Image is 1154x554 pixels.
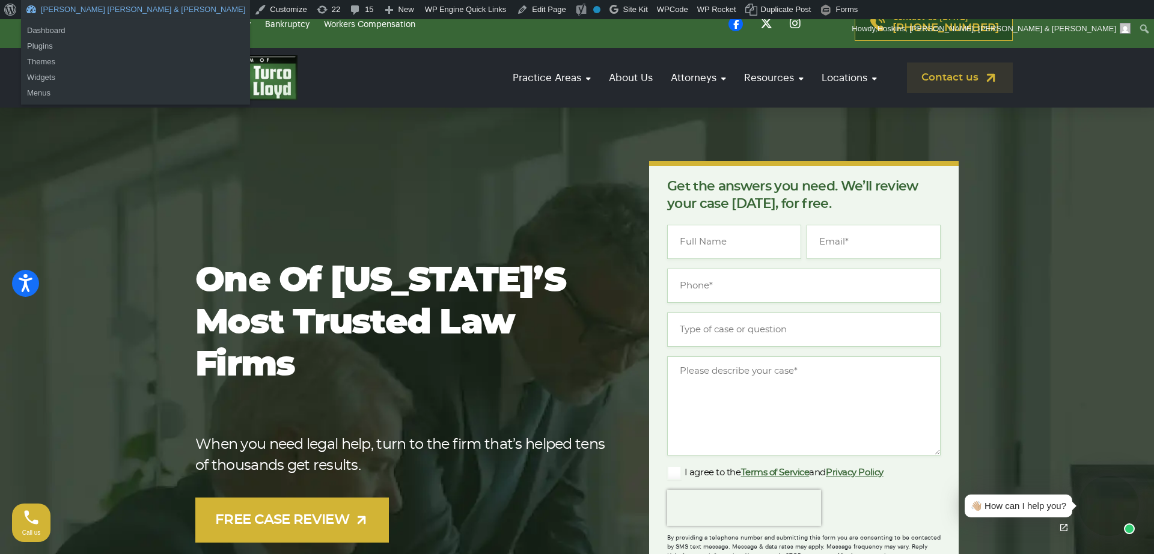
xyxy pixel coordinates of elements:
h1: One of [US_STATE]’s most trusted law firms [195,260,611,386]
a: Locations [816,61,883,95]
div: No index [593,6,600,13]
div: 👋🏼 How can I help you? [971,499,1066,513]
a: FREE CASE REVIEW [195,498,389,543]
a: Themes [21,54,250,70]
p: When you need legal help, turn to the firm that’s helped tens of thousands get results. [195,434,611,476]
a: Attorneys [665,61,732,95]
a: Plugins [21,38,250,54]
span: Hoskins, [PERSON_NAME], [PERSON_NAME] & [PERSON_NAME] [878,24,1116,33]
span: Site Kit [623,5,648,14]
a: Menus [21,85,250,101]
a: Privacy Policy [826,468,884,477]
input: Full Name [667,225,801,259]
a: About Us [603,61,659,95]
a: Widgets [21,70,250,85]
a: Terms of Service [741,468,810,477]
a: Practice Areas [507,61,597,95]
a: Bankruptcy [265,20,310,29]
a: Contact us [907,62,1013,93]
input: Email* [807,225,941,259]
p: Get the answers you need. We’ll review your case [DATE], for free. [667,178,941,213]
iframe: reCAPTCHA [667,490,821,526]
a: Resources [738,61,810,95]
span: Call us [22,529,41,536]
img: arrow-up-right-light.svg [354,513,369,528]
a: Workers Compensation [324,20,415,29]
ul: Hoskins Turco Lloyd & Lloyd [21,50,250,105]
ul: Hoskins Turco Lloyd & Lloyd [21,19,250,58]
label: I agree to the and [667,466,884,480]
a: Dashboard [21,23,250,38]
a: Howdy, [847,19,1135,38]
input: Type of case or question [667,312,941,347]
a: Open chat [1051,515,1076,540]
input: Phone* [667,269,941,303]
